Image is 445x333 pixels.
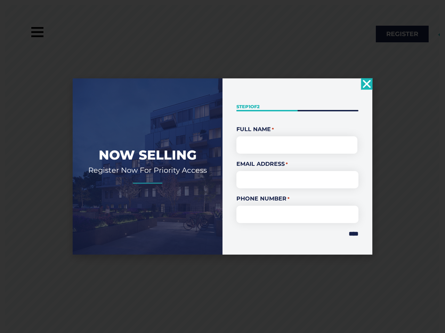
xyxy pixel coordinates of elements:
[236,125,358,134] legend: Full Name
[236,160,358,168] label: Email Address
[83,147,212,163] h2: Now Selling
[83,165,212,175] h2: Register Now For Priority Access
[236,103,358,110] p: Step of
[236,195,358,203] label: Phone Number
[249,104,250,109] span: 1
[257,104,260,109] span: 2
[361,78,372,89] a: Close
